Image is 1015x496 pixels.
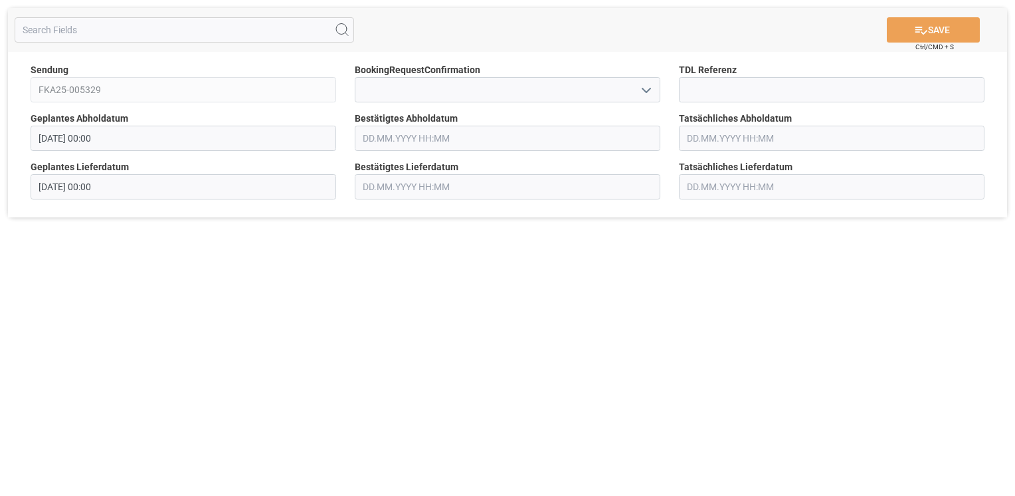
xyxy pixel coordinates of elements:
span: Bestätigtes Lieferdatum [355,160,458,174]
span: Tatsächliches Lieferdatum [679,160,792,174]
input: DD.MM.YYYY HH:MM [355,174,660,199]
input: DD.MM.YYYY HH:MM [679,174,984,199]
input: DD.MM.YYYY HH:MM [31,126,336,151]
input: Search Fields [15,17,354,43]
span: Bestätigtes Abholdatum [355,112,458,126]
span: Geplantes Lieferdatum [31,160,129,174]
span: TDL Referenz [679,63,737,77]
input: DD.MM.YYYY HH:MM [355,126,660,151]
input: DD.MM.YYYY HH:MM [31,174,336,199]
span: Geplantes Abholdatum [31,112,128,126]
span: BookingRequestConfirmation [355,63,480,77]
input: DD.MM.YYYY HH:MM [679,126,984,151]
button: open menu [636,80,656,100]
button: SAVE [887,17,980,43]
span: Sendung [31,63,68,77]
span: Tatsächliches Abholdatum [679,112,792,126]
span: Ctrl/CMD + S [915,42,954,52]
